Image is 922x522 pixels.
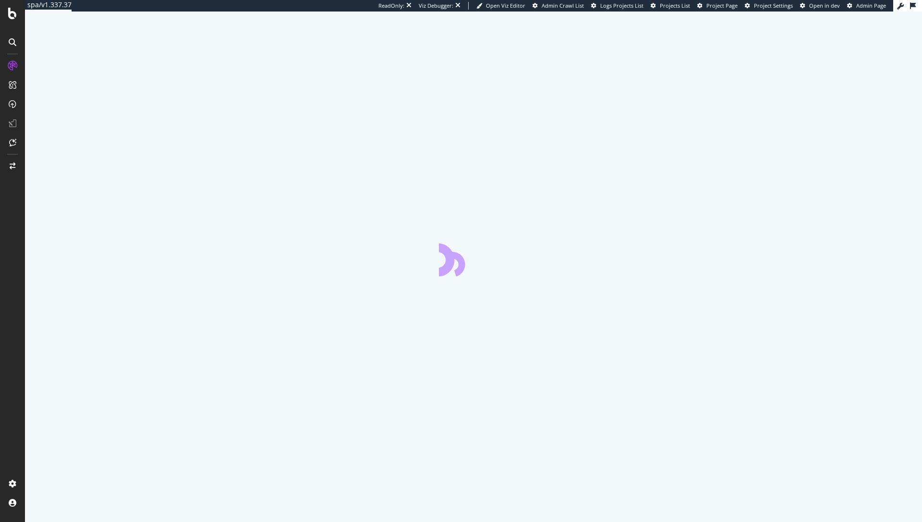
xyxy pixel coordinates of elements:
[378,2,404,10] div: ReadOnly:
[542,2,584,9] span: Admin Crawl List
[745,2,793,10] a: Project Settings
[476,2,525,10] a: Open Viz Editor
[754,2,793,9] span: Project Settings
[651,2,690,10] a: Projects List
[533,2,584,10] a: Admin Crawl List
[847,2,886,10] a: Admin Page
[600,2,643,9] span: Logs Projects List
[439,242,508,276] div: animation
[591,2,643,10] a: Logs Projects List
[809,2,840,9] span: Open in dev
[697,2,738,10] a: Project Page
[660,2,690,9] span: Projects List
[419,2,453,10] div: Viz Debugger:
[800,2,840,10] a: Open in dev
[856,2,886,9] span: Admin Page
[706,2,738,9] span: Project Page
[486,2,525,9] span: Open Viz Editor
